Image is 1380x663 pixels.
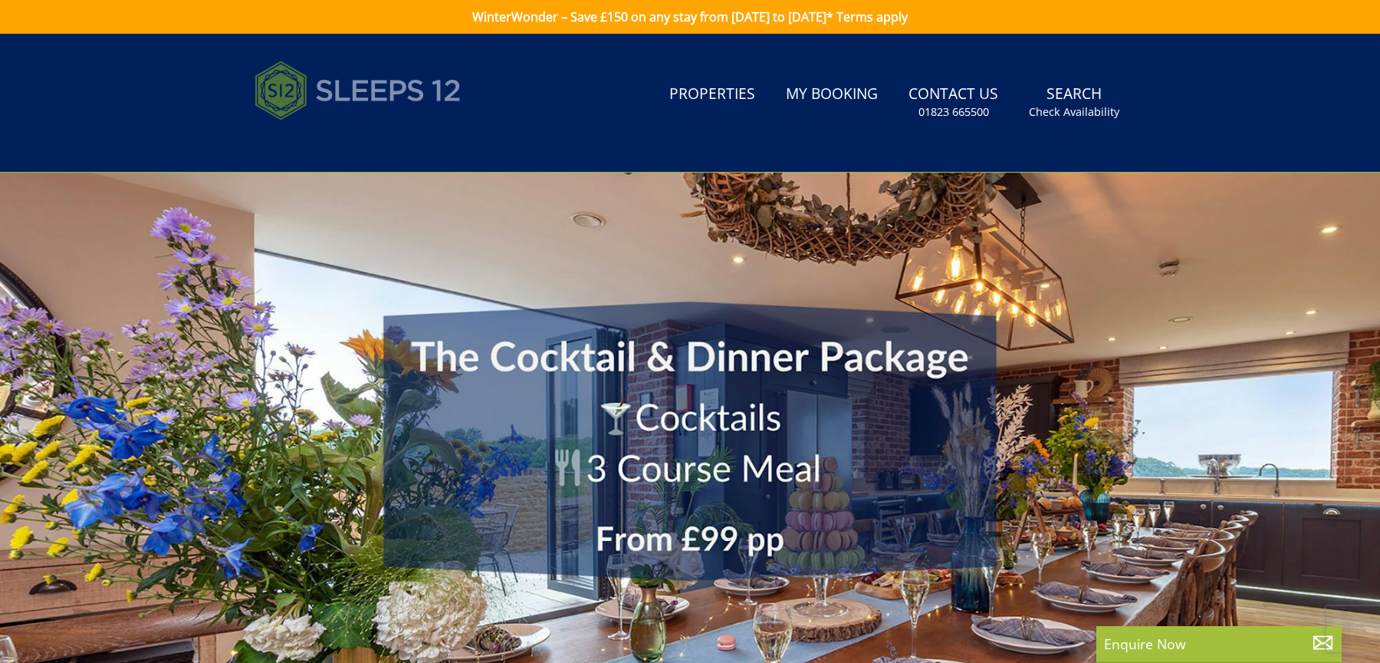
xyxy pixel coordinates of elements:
[247,138,408,151] iframe: Customer reviews powered by Trustpilot
[1104,634,1334,654] p: Enquire Now
[1029,104,1119,120] small: Check Availability
[902,78,1004,127] a: Contact Us01823 665500
[255,52,462,129] img: Sleeps 12
[780,78,884,112] a: My Booking
[918,104,989,120] small: 01823 665500
[663,78,761,112] a: Properties
[1023,78,1125,127] a: SearchCheck Availability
